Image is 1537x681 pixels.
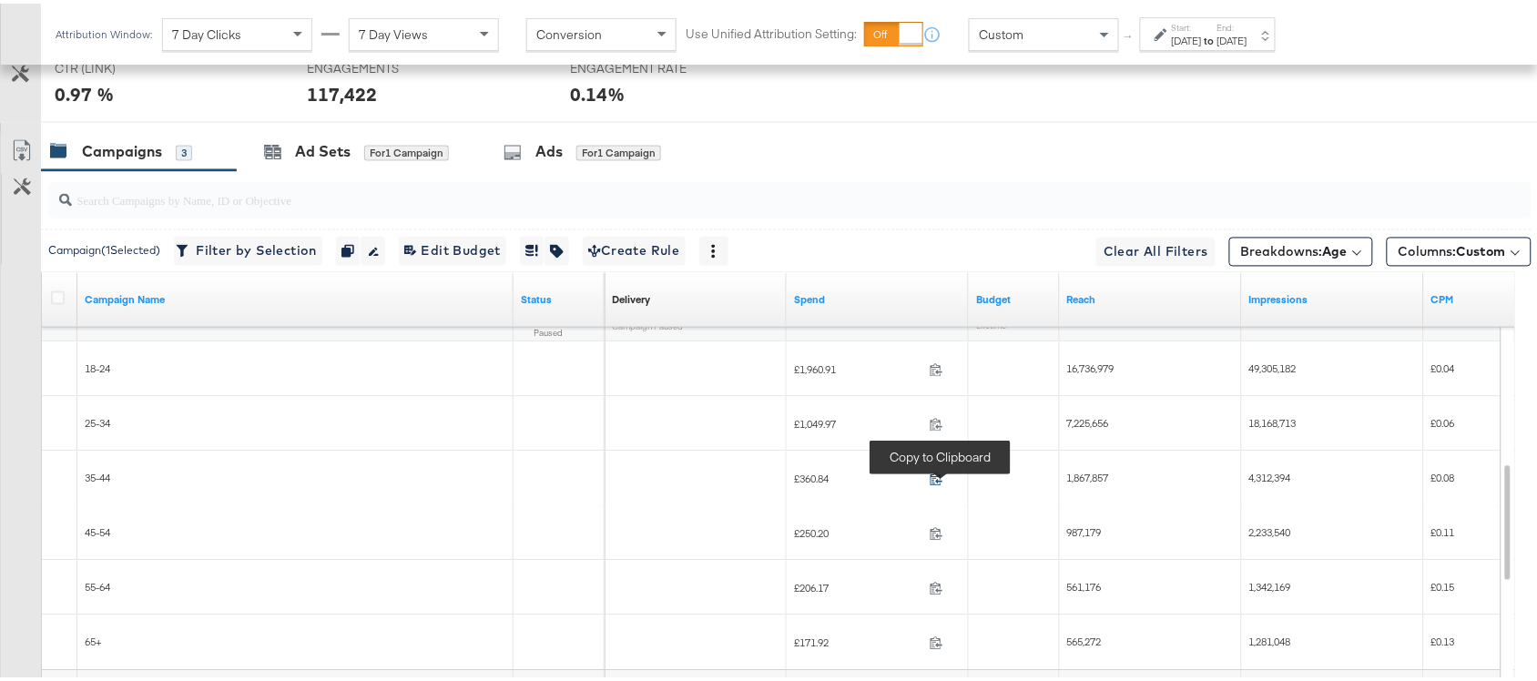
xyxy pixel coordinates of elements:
[794,578,922,592] span: £206.17
[1067,632,1102,645] span: 565,272
[48,239,160,256] div: Campaign ( 1 Selected)
[1241,239,1348,258] span: Breakdowns:
[176,142,192,158] div: 3
[85,632,101,645] span: 65+
[1431,413,1455,427] span: £0.06
[85,577,110,591] span: 55-64
[1249,468,1291,482] span: 4,312,394
[794,633,922,646] span: £171.92
[583,233,686,262] button: Create Rule
[85,290,506,304] a: Your campaign name.
[82,138,162,159] div: Campaigns
[979,23,1023,39] span: Custom
[55,56,191,74] span: CTR (LINK)
[85,413,110,427] span: 25-34
[1249,290,1417,304] a: The number of times your ad was served. On mobile apps an ad is counted as served the first time ...
[536,23,602,39] span: Conversion
[1202,30,1217,44] strong: to
[1387,234,1532,263] button: Columns:Custom
[174,233,322,262] button: Filter by Selection
[1172,18,1202,30] label: Start:
[794,414,922,428] span: £1,049.97
[1431,577,1455,591] span: £0.15
[570,78,625,105] div: 0.14%
[1217,18,1247,30] label: End:
[307,78,377,105] div: 117,422
[1172,30,1202,45] div: [DATE]
[1323,240,1348,257] b: Age
[404,237,501,259] span: Edit Budget
[521,290,597,304] a: Shows the current state of your Ad Campaign.
[1399,239,1506,258] span: Columns:
[794,360,922,373] span: £1,960.91
[55,78,114,105] div: 0.97 %
[1249,632,1291,645] span: 1,281,048
[295,138,351,159] div: Ad Sets
[85,523,110,536] span: 45-54
[528,324,569,336] label: Paused
[612,290,650,304] a: Reflects the ability of your Ad Campaign to achieve delivery based on ad states, schedule and bud...
[576,142,661,158] div: for 1 Campaign
[794,469,922,483] span: £360.84
[535,138,563,159] div: Ads
[1249,359,1297,372] span: 49,305,182
[1229,234,1373,263] button: Breakdowns:Age
[179,237,317,259] span: Filter by Selection
[1249,413,1297,427] span: 18,168,713
[1431,359,1455,372] span: £0.04
[794,523,922,537] span: £250.20
[1067,523,1102,536] span: 987,179
[1457,240,1506,257] span: Custom
[1096,234,1216,263] button: Clear All Filters
[359,23,428,39] span: 7 Day Views
[588,237,680,259] span: Create Rule
[172,23,241,39] span: 7 Day Clicks
[1104,238,1208,260] span: Clear All Filters
[1067,468,1109,482] span: 1,867,857
[1067,577,1102,591] span: 561,176
[1249,523,1291,536] span: 2,233,540
[399,233,506,262] button: Edit Budget
[1067,359,1115,372] span: 16,736,979
[1121,31,1138,37] span: ↑
[1217,30,1247,45] div: [DATE]
[307,56,443,74] span: ENGAGEMENTS
[570,56,707,74] span: ENGAGEMENT RATE
[364,142,449,158] div: for 1 Campaign
[686,22,857,39] label: Use Unified Attribution Setting:
[1431,468,1455,482] span: £0.08
[72,172,1397,208] input: Search Campaigns by Name, ID or Objective
[1067,413,1109,427] span: 7,225,656
[1249,577,1291,591] span: 1,342,169
[85,359,110,372] span: 18-24
[1067,290,1235,304] a: The number of people your ad was served to.
[1431,523,1455,536] span: £0.11
[85,468,110,482] span: 35-44
[612,290,650,304] div: Delivery
[976,290,1053,304] a: The maximum amount you're willing to spend on your ads, on average each day or over the lifetime ...
[1431,632,1455,645] span: £0.13
[794,290,962,304] a: The total amount spent to date.
[55,25,153,37] div: Attribution Window:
